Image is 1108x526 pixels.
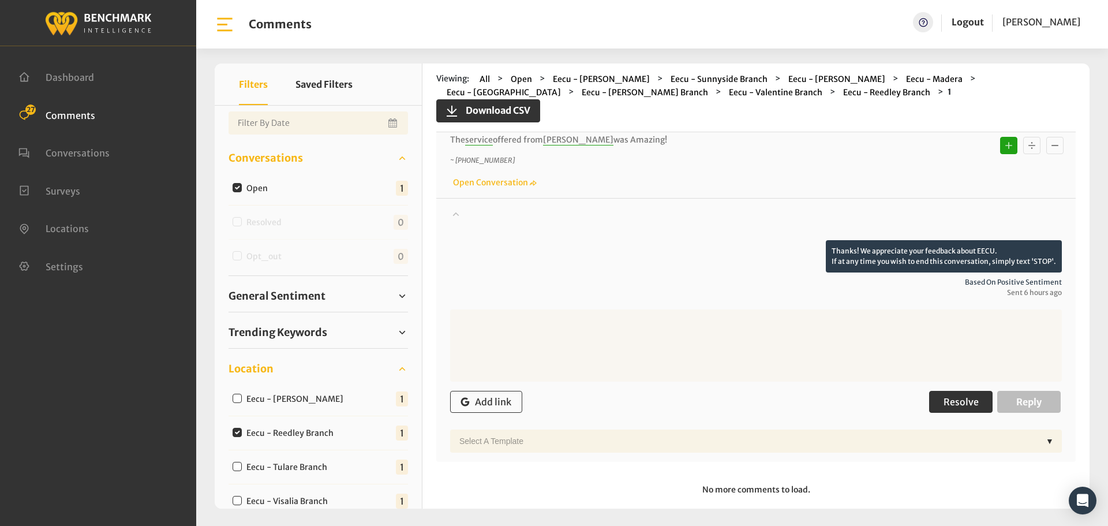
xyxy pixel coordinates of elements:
button: Saved Filters [295,64,353,105]
label: Eecu - Reedley Branch [242,427,343,439]
i: ~ [PHONE_NUMBER] [450,156,515,165]
div: ▼ [1041,430,1058,453]
span: 0 [394,249,408,264]
a: [PERSON_NAME] [1002,12,1080,32]
a: General Sentiment [229,288,408,305]
p: No more comments to load. [436,476,1076,504]
span: Settings [46,260,83,272]
a: Comments 27 [18,109,95,120]
input: Eecu - [PERSON_NAME] [233,394,242,403]
button: Eecu - [PERSON_NAME] [549,73,653,86]
h1: Comments [249,17,312,31]
a: Logout [952,16,984,28]
button: Eecu - [PERSON_NAME] Branch [578,86,712,99]
span: Conversations [46,147,110,159]
a: Open Conversation [450,177,537,188]
span: Dashboard [46,72,94,83]
a: Dashboard [18,70,94,82]
span: Conversations [229,150,303,166]
strong: 1 [948,87,952,97]
span: Download CSV [459,103,530,117]
span: 0 [394,215,408,230]
button: Eecu - Sunnyside Branch [667,73,771,86]
input: Eecu - Reedley Branch [233,428,242,437]
a: Trending Keywords [229,324,408,341]
button: Add link [450,391,522,413]
span: Location [229,361,274,376]
span: Sent 6 hours ago [450,288,1062,298]
button: Eecu - Madera [903,73,966,86]
div: Basic example [997,134,1066,157]
span: 1 [396,181,408,196]
a: Location [229,360,408,378]
span: 27 [25,105,36,115]
a: Conversations [18,146,110,158]
label: Resolved [242,217,291,229]
button: Open [507,73,536,86]
span: [PERSON_NAME] [543,135,613,146]
a: Logout [952,12,984,32]
input: Eecu - Visalia Branch [233,496,242,505]
input: Date range input field [229,111,408,135]
p: Thanks! We appreciate your feedback about EECU. If at any time you wish to end this conversation,... [826,240,1062,273]
span: service [465,135,493,146]
span: 1 [396,426,408,441]
input: Open [233,183,242,192]
span: Viewing: [436,73,469,86]
label: Opt_out [242,251,291,263]
img: bar [215,14,235,35]
span: Surveys [46,185,80,196]
button: Resolve [929,391,993,413]
button: Eecu - [PERSON_NAME] [785,73,889,86]
a: Settings [18,260,83,271]
label: Eecu - Visalia Branch [242,495,337,508]
span: Comments [46,109,95,121]
button: Eecu - Valentine Branch [725,86,826,99]
button: Eecu - [GEOGRAPHIC_DATA] [443,86,564,99]
div: Open Intercom Messenger [1069,487,1096,514]
a: Conversations [229,150,408,167]
span: 1 [396,494,408,509]
input: Eecu - Tulare Branch [233,462,242,471]
button: Filters [239,64,268,105]
button: Open Calendar [386,111,401,135]
button: All [476,73,493,86]
p: The offered from was Amazing! [450,134,909,146]
label: Eecu - Tulare Branch [242,461,336,473]
span: General Sentiment [229,288,325,304]
span: [PERSON_NAME] [1002,16,1080,28]
span: 1 [396,391,408,406]
span: Locations [46,223,89,234]
label: Eecu - [PERSON_NAME] [242,393,353,405]
button: Download CSV [436,99,540,122]
label: Open [242,182,277,195]
span: Resolve [944,396,979,408]
button: Eecu - Reedley Branch [840,86,934,99]
div: Select a Template [454,430,1041,453]
img: benchmark [44,9,152,37]
span: Trending Keywords [229,324,327,340]
a: Locations [18,222,89,233]
span: 1 [396,460,408,475]
span: Based on positive sentiment [450,277,1062,288]
a: Surveys [18,184,80,196]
